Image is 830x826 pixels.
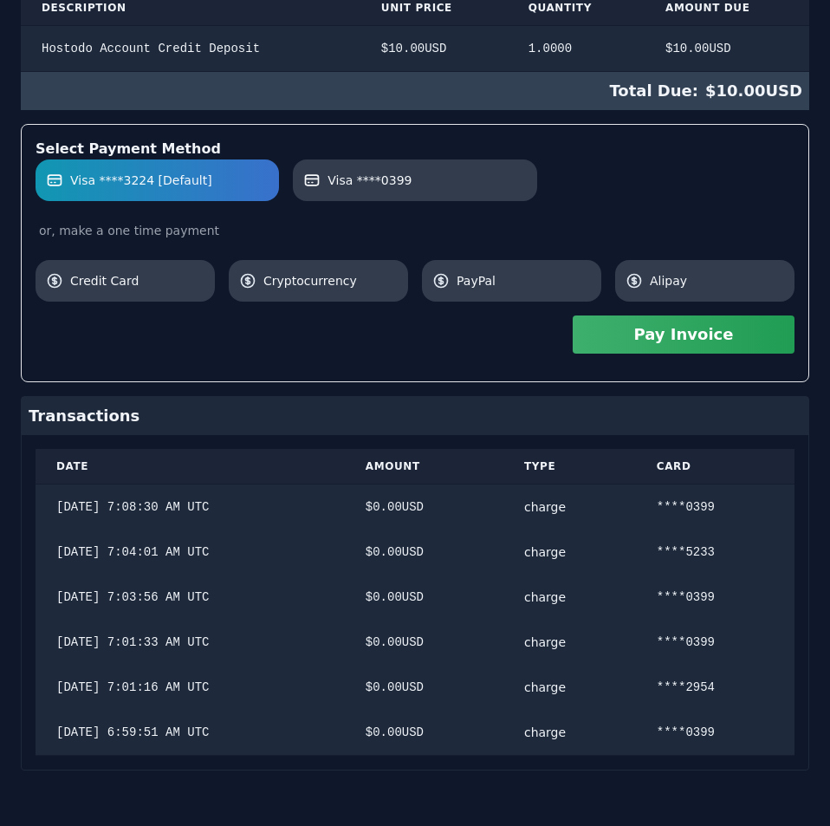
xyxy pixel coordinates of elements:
span: Visa ****3224 [Default] [70,172,212,189]
div: [DATE] 7:04:01 AM UTC [56,543,324,561]
th: Type [503,449,636,485]
div: charge [524,679,615,696]
span: PayPal [457,272,591,289]
th: Amount [345,449,503,485]
div: $ 0.00 USD [366,679,483,696]
div: [DATE] 7:01:33 AM UTC [56,634,324,651]
div: 1.0000 [528,40,624,57]
span: Credit Card [70,272,204,289]
div: $ 0.00 USD [366,498,483,516]
th: Date [36,449,345,485]
div: or, make a one time payment [36,222,794,239]
div: charge [524,634,615,651]
div: $ 10.00 USD [665,40,788,57]
div: $ 0.00 USD [366,589,483,606]
span: Total Due: [609,79,705,103]
div: $ 10.00 USD [21,72,809,110]
th: Card [636,449,794,485]
div: Transactions [22,397,808,435]
div: [DATE] 7:08:30 AM UTC [56,498,324,516]
div: [DATE] 7:03:56 AM UTC [56,589,324,606]
div: Select Payment Method [36,139,794,159]
div: charge [524,589,615,606]
div: [DATE] 6:59:51 AM UTC [56,724,324,741]
div: $ 10.00 USD [381,40,487,57]
div: charge [524,543,615,561]
div: charge [524,498,615,516]
div: [DATE] 7:01:16 AM UTC [56,679,324,696]
button: Pay Invoice [573,315,794,354]
div: Hostodo Account Credit Deposit [42,40,340,57]
span: Cryptocurrency [263,272,398,289]
div: charge [524,724,615,741]
span: Alipay [650,272,784,289]
div: $ 0.00 USD [366,724,483,741]
div: $ 0.00 USD [366,634,483,651]
div: $ 0.00 USD [366,543,483,561]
